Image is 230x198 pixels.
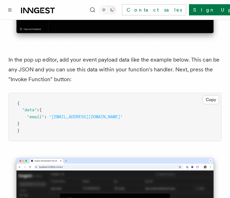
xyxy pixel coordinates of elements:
[17,121,20,126] span: }
[17,101,20,106] span: {
[203,95,219,104] button: Copy
[8,55,222,84] p: In the pop up editor, add your event payload data like the example below. This can be any JSON an...
[6,6,14,14] button: Toggle navigation
[49,114,123,119] span: "[EMAIL_ADDRESS][DOMAIN_NAME]"
[100,6,116,14] button: Toggle dark mode
[17,128,20,133] span: }
[27,114,44,119] span: "email"
[122,4,186,15] a: Contact sales
[39,107,42,112] span: {
[37,107,39,112] span: :
[22,107,37,112] span: "data"
[44,114,47,119] span: :
[88,6,97,14] button: Find something...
